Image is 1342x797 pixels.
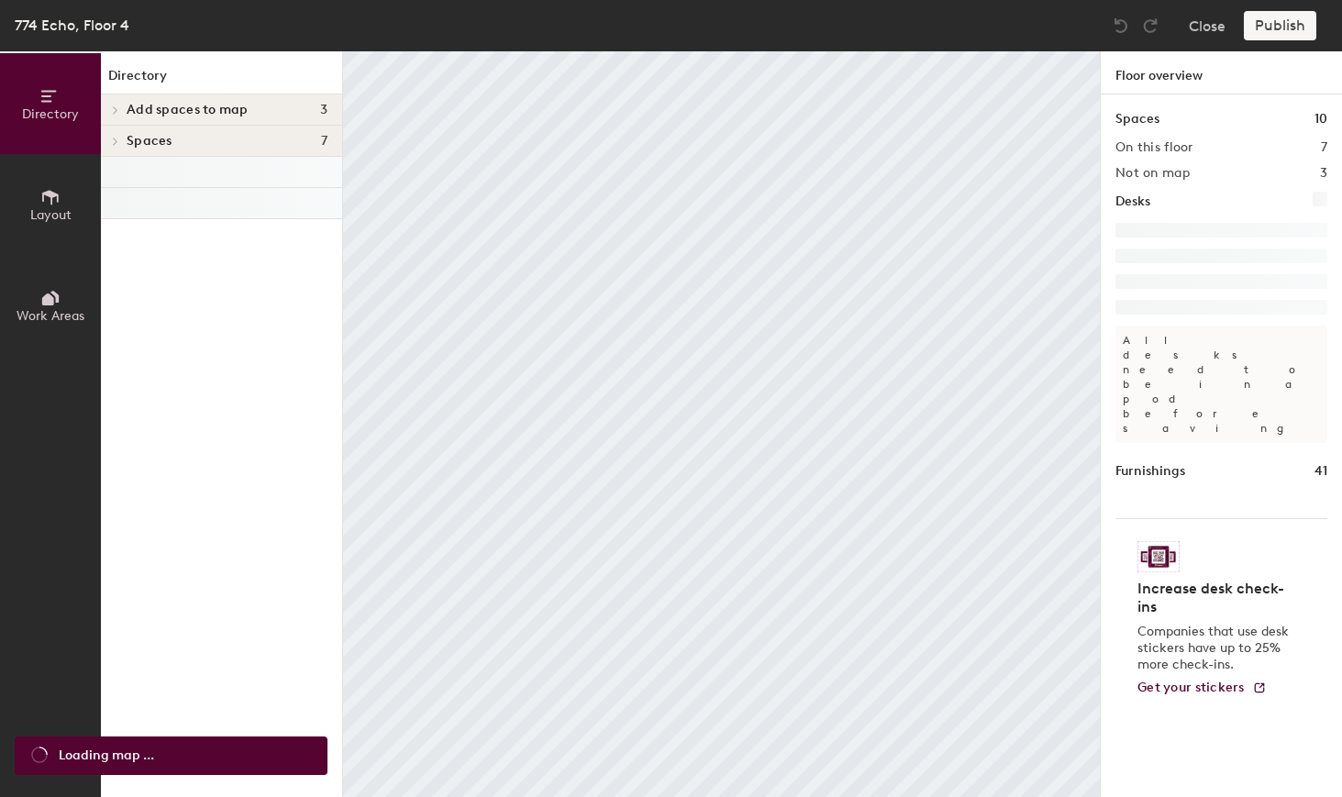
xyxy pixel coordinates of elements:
a: Get your stickers [1137,681,1267,696]
h1: 41 [1314,461,1327,482]
span: Work Areas [17,308,84,324]
h1: Spaces [1115,109,1159,129]
p: All desks need to be in a pod before saving [1115,326,1327,443]
h2: On this floor [1115,140,1193,155]
h2: 7 [1321,140,1327,155]
h1: 10 [1314,109,1327,129]
h1: Desks [1115,192,1150,212]
img: Undo [1112,17,1130,35]
h1: Floor overview [1101,51,1342,94]
img: Sticker logo [1137,541,1180,572]
button: Close [1189,11,1226,40]
h1: Furnishings [1115,461,1185,482]
h2: Not on map [1115,166,1190,181]
span: 3 [320,103,327,117]
p: Companies that use desk stickers have up to 25% more check-ins. [1137,624,1294,673]
span: Get your stickers [1137,680,1245,695]
img: Redo [1141,17,1159,35]
span: Loading map ... [59,746,154,766]
span: Add spaces to map [127,103,249,117]
div: 774 Echo, Floor 4 [15,14,129,37]
span: Layout [30,207,72,223]
span: Spaces [127,134,172,149]
h2: 3 [1320,166,1327,181]
span: Directory [22,106,79,122]
h1: Directory [101,66,342,94]
h4: Increase desk check-ins [1137,580,1294,616]
span: 7 [321,134,327,149]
